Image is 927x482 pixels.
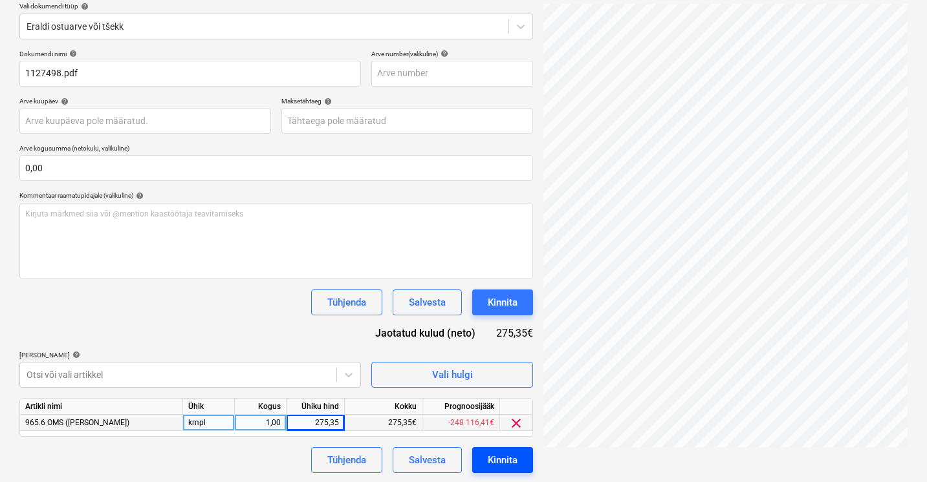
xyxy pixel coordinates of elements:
[183,415,235,431] div: kmpl
[422,415,500,431] div: -248 116,41€
[409,294,446,311] div: Salvesta
[19,97,271,105] div: Arve kuupäev
[472,447,533,473] button: Kinnita
[311,447,382,473] button: Tühjenda
[496,326,533,341] div: 275,35€
[371,50,533,58] div: Arve number (valikuline)
[70,351,80,359] span: help
[311,289,382,315] button: Tühjenda
[58,98,69,105] span: help
[281,108,533,134] input: Tähtaega pole määratud
[67,50,77,58] span: help
[365,326,496,341] div: Jaotatud kulud (neto)
[19,144,533,155] p: Arve kogusumma (netokulu, valikuline)
[508,415,524,431] span: clear
[393,447,462,473] button: Salvesta
[240,415,281,431] div: 1,00
[281,97,533,105] div: Maksetähtaeg
[345,399,422,415] div: Kokku
[393,289,462,315] button: Salvesta
[25,418,129,427] span: 965.6 OMS (Tomy EHA)
[432,366,473,383] div: Vali hulgi
[19,191,533,200] div: Kommentaar raamatupidajale (valikuline)
[19,351,361,359] div: [PERSON_NAME]
[292,415,339,431] div: 275,35
[371,61,533,87] input: Arve number
[19,61,361,87] input: Dokumendi nimi
[20,399,183,415] div: Artikli nimi
[422,399,500,415] div: Prognoosijääk
[409,452,446,468] div: Salvesta
[488,452,518,468] div: Kinnita
[327,452,366,468] div: Tühjenda
[133,192,144,200] span: help
[19,2,533,10] div: Vali dokumendi tüüp
[183,399,235,415] div: Ühik
[235,399,287,415] div: Kogus
[438,50,448,58] span: help
[472,289,533,315] button: Kinnita
[488,294,518,311] div: Kinnita
[327,294,366,311] div: Tühjenda
[371,362,533,388] button: Vali hulgi
[345,415,422,431] div: 275,35€
[78,3,89,10] span: help
[19,50,361,58] div: Dokumendi nimi
[322,98,332,105] span: help
[19,155,533,181] input: Arve kogusumma (netokulu, valikuline)
[287,399,345,415] div: Ühiku hind
[19,108,271,134] input: Arve kuupäeva pole määratud.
